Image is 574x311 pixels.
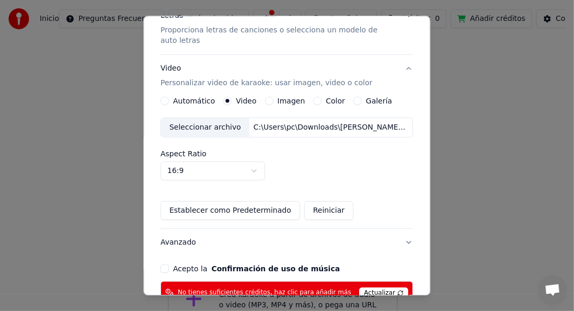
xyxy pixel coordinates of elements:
label: Galería [366,98,392,105]
label: Acepto la [174,266,340,273]
button: Acepto la [212,266,340,273]
label: Aspect Ratio [161,151,414,158]
div: VideoPersonalizar video de karaoke: usar imagen, video o color [161,97,414,229]
label: Automático [174,98,215,105]
button: LetrasProporciona letras de canciones o selecciona un modelo de auto letras [161,3,414,55]
button: Establecer como Predeterminado [161,202,301,221]
button: Avanzado [161,229,414,257]
span: Actualizar [360,288,409,300]
p: Personalizar video de karaoke: usar imagen, video o color [161,78,373,89]
label: Video [236,98,257,105]
button: VideoPersonalizar video de karaoke: usar imagen, video o color [161,55,414,97]
div: Seleccionar archivo [162,119,250,137]
span: No tienes suficientes créditos, haz clic para añadir más [178,289,352,297]
label: Imagen [278,98,305,105]
div: C:\Users\pc\Downloads\[PERSON_NAME] s Video - [DATE].mp4 [249,123,412,133]
div: Video [161,64,373,89]
div: Letras [161,11,183,21]
label: Color [326,98,346,105]
button: Reiniciar [304,202,353,221]
p: Proporciona letras de canciones o selecciona un modelo de auto letras [161,26,397,47]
